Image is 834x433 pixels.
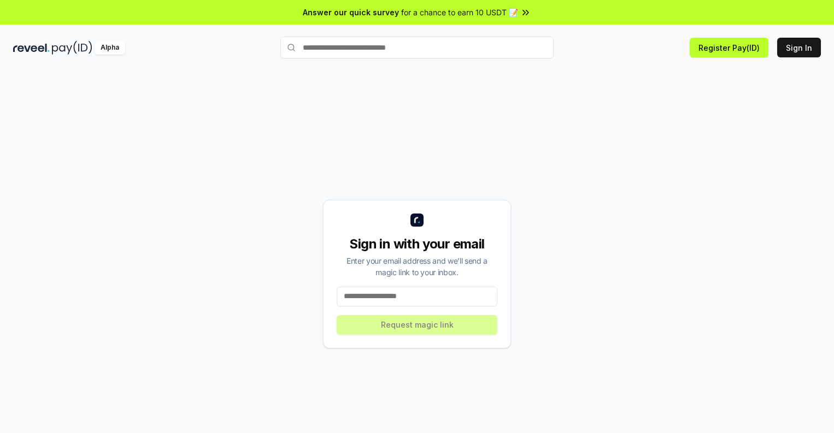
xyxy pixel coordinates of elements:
div: Sign in with your email [337,235,497,253]
span: Answer our quick survey [303,7,399,18]
img: reveel_dark [13,41,50,55]
span: for a chance to earn 10 USDT 📝 [401,7,518,18]
button: Register Pay(ID) [690,38,768,57]
div: Enter your email address and we’ll send a magic link to your inbox. [337,255,497,278]
button: Sign In [777,38,821,57]
div: Alpha [95,41,125,55]
img: pay_id [52,41,92,55]
img: logo_small [410,213,424,227]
